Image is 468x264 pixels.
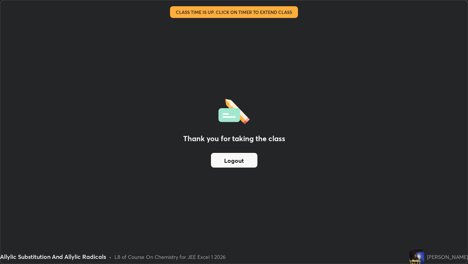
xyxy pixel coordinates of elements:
div: L8 of Course On Chemistry for JEE Excel 1 2026 [114,253,226,261]
h2: Thank you for taking the class [183,133,285,144]
div: [PERSON_NAME] [427,253,468,261]
button: Logout [211,153,257,168]
img: 0fdc4997ded54af0bee93a25e8fd356b.jpg [409,249,424,264]
img: offlineFeedback.1438e8b3.svg [218,96,250,124]
div: • [109,253,112,261]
